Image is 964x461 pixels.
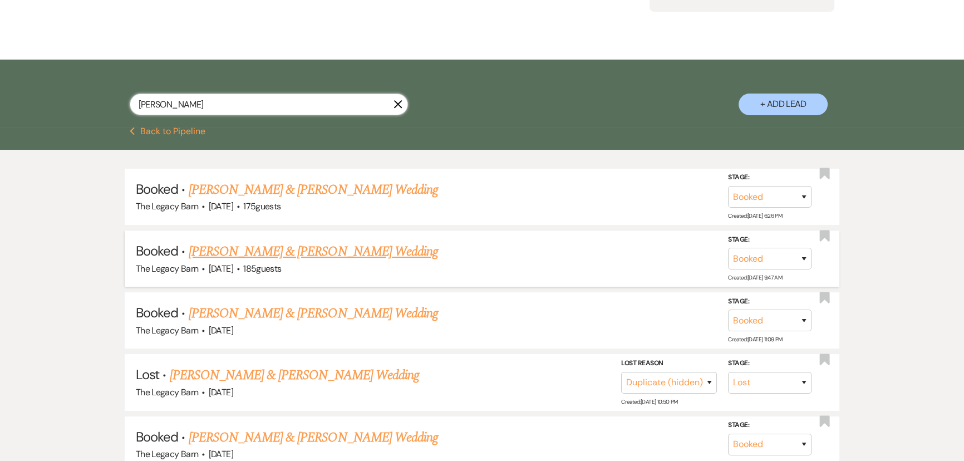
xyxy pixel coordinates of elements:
[728,212,782,219] span: Created: [DATE] 6:26 PM
[189,242,438,262] a: [PERSON_NAME] & [PERSON_NAME] Wedding
[136,304,178,321] span: Booked
[243,263,281,274] span: 185 guests
[136,448,198,460] span: The Legacy Barn
[621,357,717,370] label: Lost Reason
[130,127,206,136] button: Back to Pipeline
[136,242,178,259] span: Booked
[136,428,178,445] span: Booked
[130,94,408,115] input: Search by name, event date, email address or phone number
[728,296,811,308] label: Stage:
[136,325,198,336] span: The Legacy Barn
[136,366,159,383] span: Lost
[209,448,233,460] span: [DATE]
[136,386,198,398] span: The Legacy Barn
[136,263,198,274] span: The Legacy Barn
[739,94,828,115] button: + Add Lead
[189,180,438,200] a: [PERSON_NAME] & [PERSON_NAME] Wedding
[243,200,281,212] span: 175 guests
[189,303,438,323] a: [PERSON_NAME] & [PERSON_NAME] Wedding
[728,336,782,343] span: Created: [DATE] 11:09 PM
[728,234,811,246] label: Stage:
[209,325,233,336] span: [DATE]
[728,171,811,184] label: Stage:
[136,180,178,198] span: Booked
[209,263,233,274] span: [DATE]
[209,386,233,398] span: [DATE]
[189,428,438,448] a: [PERSON_NAME] & [PERSON_NAME] Wedding
[209,200,233,212] span: [DATE]
[136,200,198,212] span: The Legacy Barn
[728,357,811,370] label: Stage:
[728,419,811,431] label: Stage:
[728,274,782,281] span: Created: [DATE] 9:47 AM
[169,365,419,385] a: [PERSON_NAME] & [PERSON_NAME] Wedding
[621,398,677,405] span: Created: [DATE] 10:50 PM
